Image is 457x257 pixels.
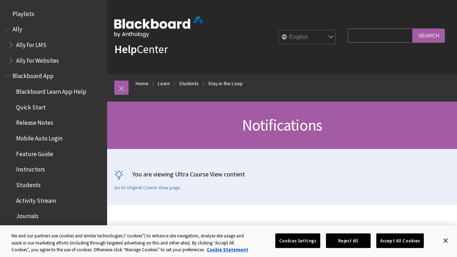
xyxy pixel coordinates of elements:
a: Stay in the Loop [208,79,243,88]
span: Quick Start [16,101,46,111]
button: Cookies Settings [275,233,320,248]
strong: Help [114,42,137,56]
span: Mobile Auto Login [16,132,62,142]
button: Close [438,233,453,248]
select: Site Language Selector [279,30,336,45]
div: We and our partners use cookies and similar technologies (“cookies”) to enhance site navigation, ... [11,232,251,253]
nav: Book outline for Anthology Ally Help [4,24,103,67]
span: Blackboard Learn App Help [16,86,86,95]
span: Release Notes [16,117,53,127]
a: HelpCenter [114,42,168,56]
nav: Book outline for Playlists [4,8,103,20]
a: More information about your privacy, opens in a new tab [207,247,248,253]
span: Instructors [16,164,45,173]
span: Ally [12,24,22,33]
span: Activity Stream [16,195,56,204]
span: Ally for LMS [16,39,46,48]
span: Notifications [242,115,322,135]
span: Journals [16,210,39,220]
span: Feature Guide [16,148,53,158]
span: Ally for Websites [16,55,59,64]
span: Playlists [12,8,34,17]
button: Accept All Cookies [376,233,424,248]
span: Students [16,179,41,189]
button: Reject All [326,233,371,248]
a: Go to Original Course View page. [114,185,181,191]
img: Blackboard by Anthology [114,17,204,37]
input: Search [413,29,445,42]
a: Home [136,79,149,88]
a: Learn [158,79,170,88]
p: You are viewing Ultra Course View content [114,170,450,179]
a: Students [179,79,199,88]
span: Blackboard App [12,70,54,80]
